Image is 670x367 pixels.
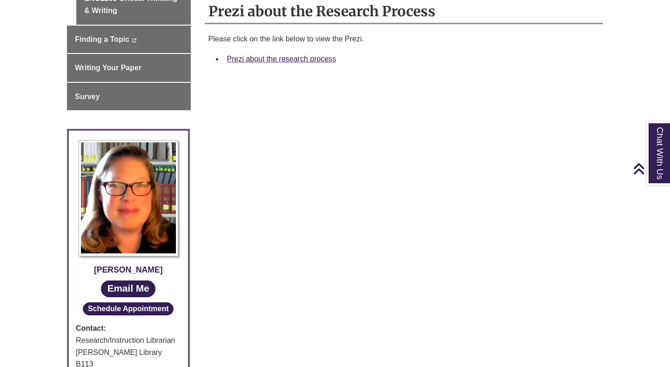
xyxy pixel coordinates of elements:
div: [PERSON_NAME] [76,263,181,276]
a: Profile Photo [PERSON_NAME] [76,140,181,276]
button: Schedule Appointment [83,302,174,315]
p: Please click on the link below to view the Prezi. [208,33,600,45]
span: Survey [75,93,100,100]
a: Email Me [101,280,155,297]
a: Writing Your Paper [67,54,191,82]
a: Back to Top [633,162,668,175]
img: Profile Photo [79,140,178,256]
strong: Contact: [76,322,181,334]
span: Finding a Topic [75,35,129,43]
span: Writing Your Paper [75,64,141,72]
a: Survey [67,83,191,111]
a: Finding a Topic [67,26,191,53]
i: This link opens in a new window [131,38,136,42]
a: Prezi about the research process [227,55,336,63]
